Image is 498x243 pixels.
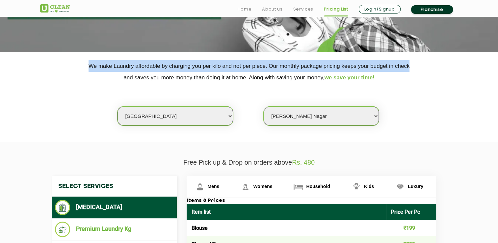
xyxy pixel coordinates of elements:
[351,181,362,193] img: Kids
[208,184,220,189] span: Mens
[187,198,436,204] h3: Items & Prices
[359,5,401,13] a: Login/Signup
[364,184,374,189] span: Kids
[386,220,436,236] td: ₹199
[40,60,458,83] p: We make Laundry affordable by charging you per kilo and not per piece. Our monthly package pricin...
[52,176,177,197] h4: Select Services
[55,222,70,237] img: Premium Laundry Kg
[408,184,423,189] span: Luxury
[325,74,375,81] span: we save your time!
[253,184,272,189] span: Womens
[187,220,386,236] td: Blouse
[55,200,173,215] li: [MEDICAL_DATA]
[293,5,313,13] a: Services
[238,5,252,13] a: Home
[40,4,70,13] img: UClean Laundry and Dry Cleaning
[386,204,436,220] th: Price Per Pc
[262,5,282,13] a: About us
[194,181,206,193] img: Mens
[324,5,348,13] a: Pricing List
[40,159,458,166] p: Free Pick up & Drop on orders above
[55,200,70,215] img: Dry Cleaning
[306,184,330,189] span: Household
[394,181,406,193] img: Luxury
[293,181,304,193] img: Household
[55,222,173,237] li: Premium Laundry Kg
[292,159,315,166] span: Rs. 480
[187,204,386,220] th: Item list
[411,5,453,14] a: Franchise
[240,181,251,193] img: Womens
